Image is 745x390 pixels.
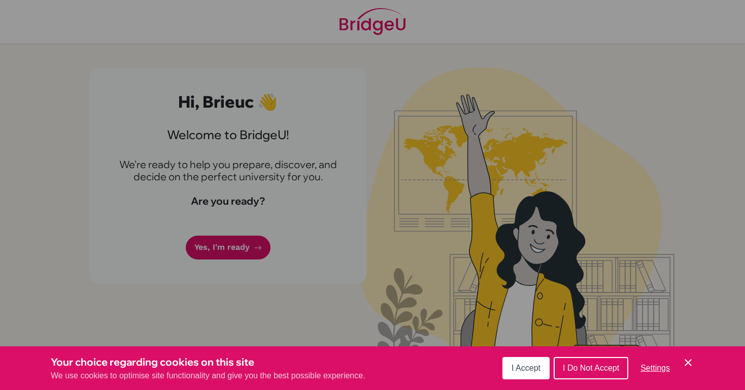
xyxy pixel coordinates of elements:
button: Settings [632,358,678,378]
span: Settings [640,364,670,372]
button: Save and close [682,356,694,369]
span: I Do Not Accept [563,364,619,372]
p: We use cookies to optimise site functionality and give you the best possible experience. [51,370,365,382]
span: I Accept [512,364,540,372]
button: I Accept [502,357,550,379]
button: I Do Not Accept [554,357,628,379]
h3: Your choice regarding cookies on this site [51,354,365,370]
